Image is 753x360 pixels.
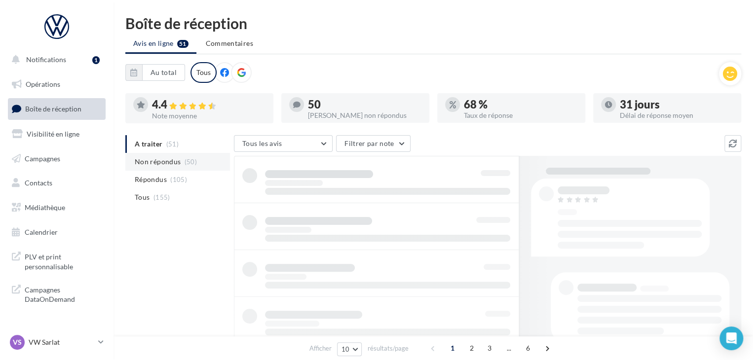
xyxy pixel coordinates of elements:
a: Calendrier [6,222,108,243]
span: PLV et print personnalisable [25,250,102,271]
a: Contacts [6,173,108,193]
div: Note moyenne [152,112,265,119]
a: Médiathèque [6,197,108,218]
div: 50 [308,99,421,110]
span: Calendrier [25,228,58,236]
div: 4.4 [152,99,265,110]
span: résultats/page [367,344,408,353]
span: Commentaires [206,39,253,47]
span: 1 [445,340,460,356]
div: 31 jours [620,99,733,110]
a: PLV et print personnalisable [6,246,108,275]
span: Campagnes DataOnDemand [25,283,102,304]
button: Au total [142,64,185,81]
a: Campagnes DataOnDemand [6,279,108,308]
span: 2 [464,340,480,356]
button: 10 [337,342,362,356]
span: (105) [170,176,187,183]
button: Tous les avis [234,135,333,152]
span: 3 [482,340,497,356]
span: Répondus [135,175,167,184]
button: Notifications 1 [6,49,104,70]
span: Tous [135,192,150,202]
span: (50) [185,158,197,166]
button: Filtrer par note [336,135,411,152]
span: Visibilité en ligne [27,130,79,138]
button: Au total [125,64,185,81]
div: 1 [92,56,100,64]
div: 68 % [464,99,577,110]
span: Afficher [309,344,332,353]
span: 10 [341,345,350,353]
span: Médiathèque [25,203,65,212]
a: Boîte de réception [6,98,108,119]
a: Opérations [6,74,108,95]
span: Contacts [25,179,52,187]
span: 6 [520,340,536,356]
span: VS [13,337,22,347]
div: Taux de réponse [464,112,577,119]
span: Notifications [26,55,66,64]
span: Opérations [26,80,60,88]
span: (155) [153,193,170,201]
span: Non répondus [135,157,181,167]
div: Délai de réponse moyen [620,112,733,119]
div: Boîte de réception [125,16,741,31]
a: Visibilité en ligne [6,124,108,144]
a: Campagnes [6,148,108,169]
span: ... [501,340,517,356]
div: Open Intercom Messenger [719,326,743,350]
span: Tous les avis [242,139,282,147]
a: VS VW Sarlat [8,333,106,352]
div: [PERSON_NAME] non répondus [308,112,421,119]
div: Tous [190,62,217,83]
span: Boîte de réception [25,105,81,113]
p: VW Sarlat [29,337,94,347]
span: Campagnes [25,154,60,162]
